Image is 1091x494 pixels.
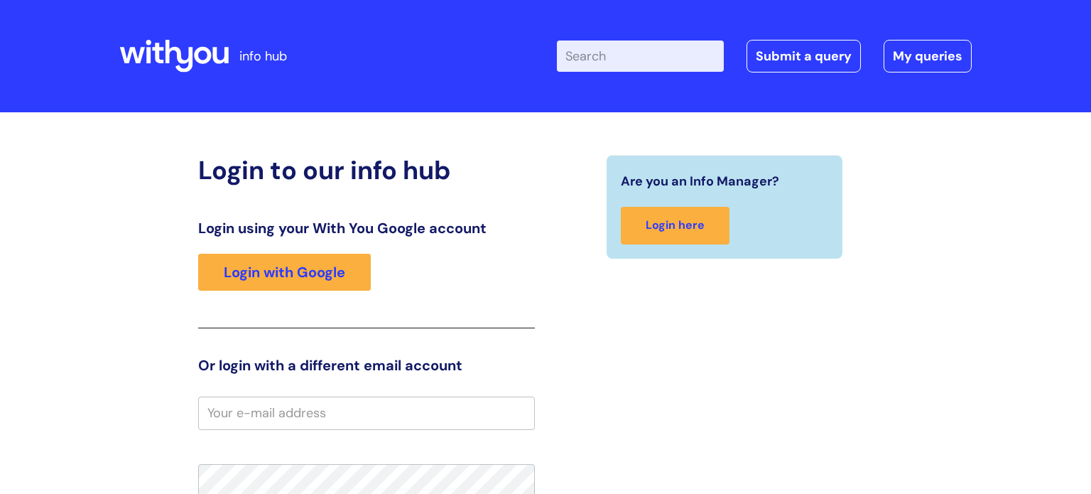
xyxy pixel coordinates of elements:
h2: Login to our info hub [198,155,535,186]
a: My queries [884,40,972,73]
span: Are you an Info Manager? [621,170,779,193]
input: Your e-mail address [198,397,535,429]
h3: Login using your With You Google account [198,220,535,237]
a: Submit a query [747,40,861,73]
h3: Or login with a different email account [198,357,535,374]
p: info hub [239,45,287,68]
input: Search [557,41,724,72]
a: Login here [621,207,729,245]
a: Login with Google [198,254,371,291]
